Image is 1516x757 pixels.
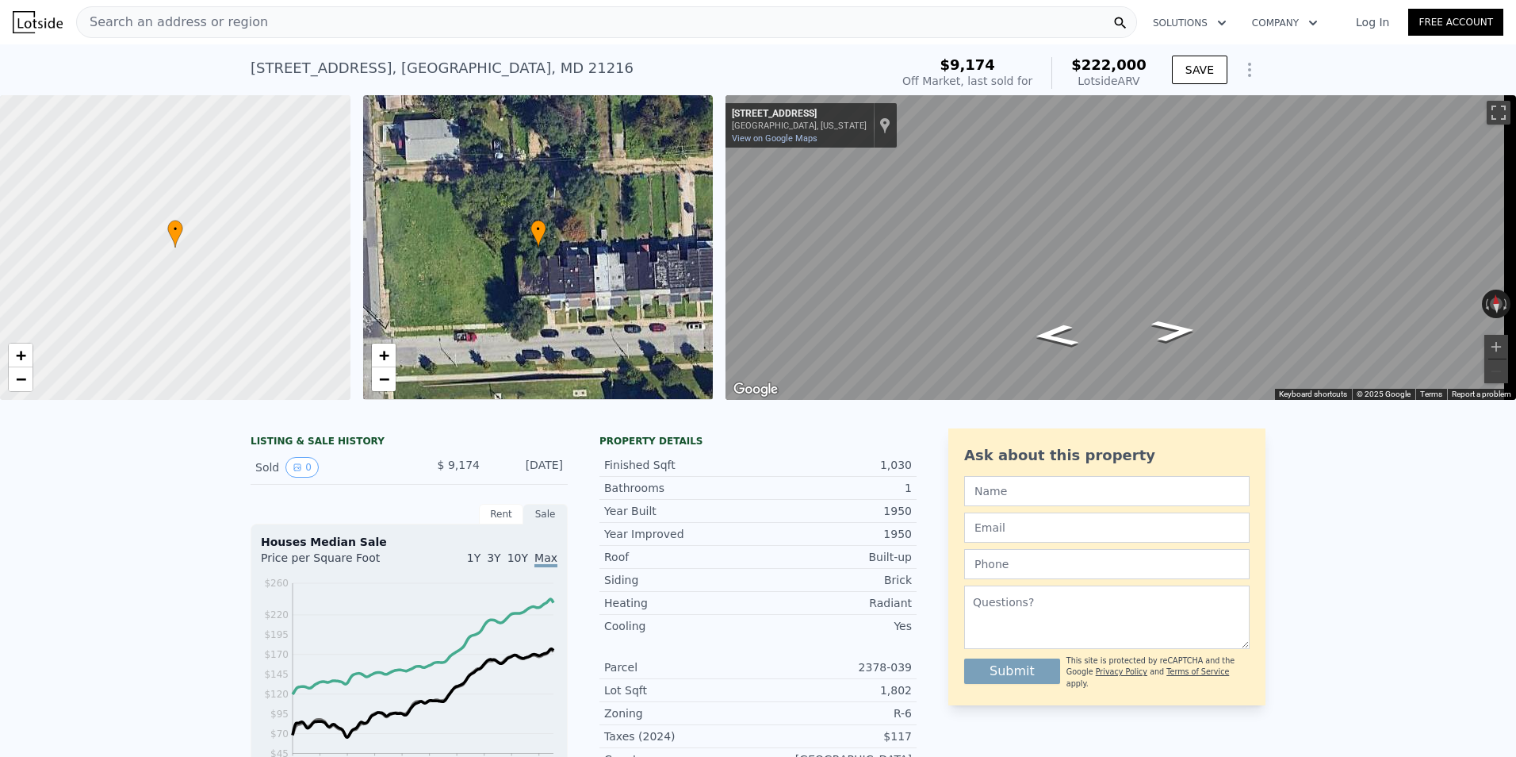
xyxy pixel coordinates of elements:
[77,13,268,32] span: Search an address or region
[964,549,1250,579] input: Phone
[16,345,26,365] span: +
[507,551,528,564] span: 10Y
[261,550,409,575] div: Price per Square Foot
[964,444,1250,467] div: Ask about this property
[758,705,912,721] div: R-6
[1357,390,1411,398] span: © 2025 Google
[964,476,1250,506] input: Name
[879,117,890,134] a: Show location on map
[167,222,183,236] span: •
[479,504,523,525] div: Rent
[270,709,289,720] tspan: $95
[599,435,917,448] div: Property details
[604,480,758,496] div: Bathrooms
[758,659,912,675] div: 2378-039
[604,705,758,721] div: Zoning
[264,649,289,660] tspan: $170
[940,56,994,73] span: $9,174
[1337,14,1408,30] a: Log In
[604,618,758,634] div: Cooling
[167,220,183,248] div: •
[1487,101,1510,125] button: Toggle fullscreen view
[758,595,912,611] div: Radiant
[1279,389,1347,400] button: Keyboard shortcuts
[1166,667,1229,676] a: Terms of Service
[251,57,634,79] div: [STREET_ADDRESS] , [GEOGRAPHIC_DATA] , MD 21216
[725,95,1516,400] div: Street View
[1071,56,1147,73] span: $222,000
[604,457,758,473] div: Finished Sqft
[270,728,289,740] tspan: $70
[604,659,758,675] div: Parcel
[285,457,319,478] button: View historical data
[732,133,817,144] a: View on Google Maps
[492,457,563,478] div: [DATE]
[758,549,912,565] div: Built-up
[1452,390,1511,398] a: Report a problem
[378,345,389,365] span: +
[758,682,912,698] div: 1,802
[758,728,912,744] div: $117
[732,108,867,121] div: [STREET_ADDRESS]
[9,344,33,367] a: Zoom in
[604,572,758,588] div: Siding
[1484,359,1508,383] button: Zoom out
[964,513,1250,543] input: Email
[13,11,63,33] img: Lotside
[1071,73,1147,89] div: Lotside ARV
[758,457,912,473] div: 1,030
[732,121,867,131] div: [GEOGRAPHIC_DATA], [US_STATE]
[264,578,289,589] tspan: $260
[964,659,1060,684] button: Submit
[604,526,758,542] div: Year Improved
[725,95,1516,400] div: Map
[604,595,758,611] div: Heating
[758,618,912,634] div: Yes
[729,379,782,400] a: Open this area in Google Maps (opens a new window)
[261,534,557,550] div: Houses Median Sale
[1484,335,1508,359] button: Zoom in
[1482,290,1491,318] button: Rotate counterclockwise
[729,379,782,400] img: Google
[264,689,289,700] tspan: $120
[534,551,557,567] span: Max
[1420,390,1442,398] a: Terms (opens in new tab)
[378,369,389,389] span: −
[372,367,396,391] a: Zoom out
[255,457,396,478] div: Sold
[16,369,26,389] span: −
[1066,655,1250,690] div: This site is protected by reCAPTCHA and the Google and apply.
[530,220,546,248] div: •
[604,728,758,744] div: Taxes (2024)
[1096,667,1147,676] a: Privacy Policy
[264,609,289,621] tspan: $220
[9,367,33,391] a: Zoom out
[604,682,758,698] div: Lot Sqft
[604,549,758,565] div: Roof
[1132,314,1215,347] path: Go East, W Lanvale St
[604,503,758,519] div: Year Built
[1140,9,1239,37] button: Solutions
[438,459,480,471] span: $ 9,174
[758,480,912,496] div: 1
[487,551,500,564] span: 3Y
[1015,319,1097,352] path: Go West, W Lanvale St
[1489,289,1503,318] button: Reset the view
[1239,9,1330,37] button: Company
[251,435,568,451] div: LISTING & SALE HISTORY
[264,629,289,640] tspan: $195
[1503,290,1511,318] button: Rotate clockwise
[758,503,912,519] div: 1950
[1234,54,1265,86] button: Show Options
[758,572,912,588] div: Brick
[1408,9,1503,36] a: Free Account
[1172,56,1227,84] button: SAVE
[264,669,289,680] tspan: $145
[372,344,396,367] a: Zoom in
[902,73,1032,89] div: Off Market, last sold for
[467,551,480,564] span: 1Y
[523,504,568,525] div: Sale
[758,526,912,542] div: 1950
[530,222,546,236] span: •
